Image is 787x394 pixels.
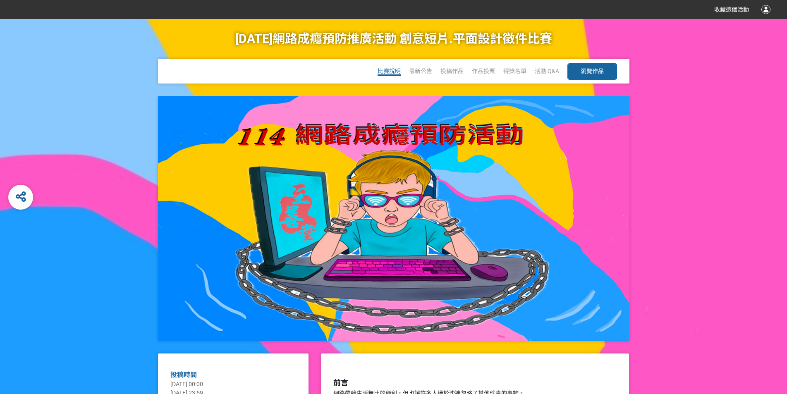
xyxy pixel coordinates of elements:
span: [DATE] 00:00 [170,381,203,387]
span: 比賽說明 [378,68,401,74]
span: 收藏這個活動 [714,6,749,13]
a: 最新公告 [409,68,432,74]
a: 瀏覽作品 [567,63,617,80]
a: 投稿作品 [440,68,464,74]
strong: 前言 [333,378,348,387]
h1: [DATE]網路成癮預防推廣活動 創意短片.平面設計徵件比賽 [235,19,552,59]
span: 瀏覽作品 [581,68,604,74]
a: 比賽說明 [378,68,401,76]
span: 投稿時間 [170,371,197,379]
a: 得獎名單 [503,68,526,74]
a: 作品投票 [472,68,495,74]
a: 活動 Q&A [535,68,559,74]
